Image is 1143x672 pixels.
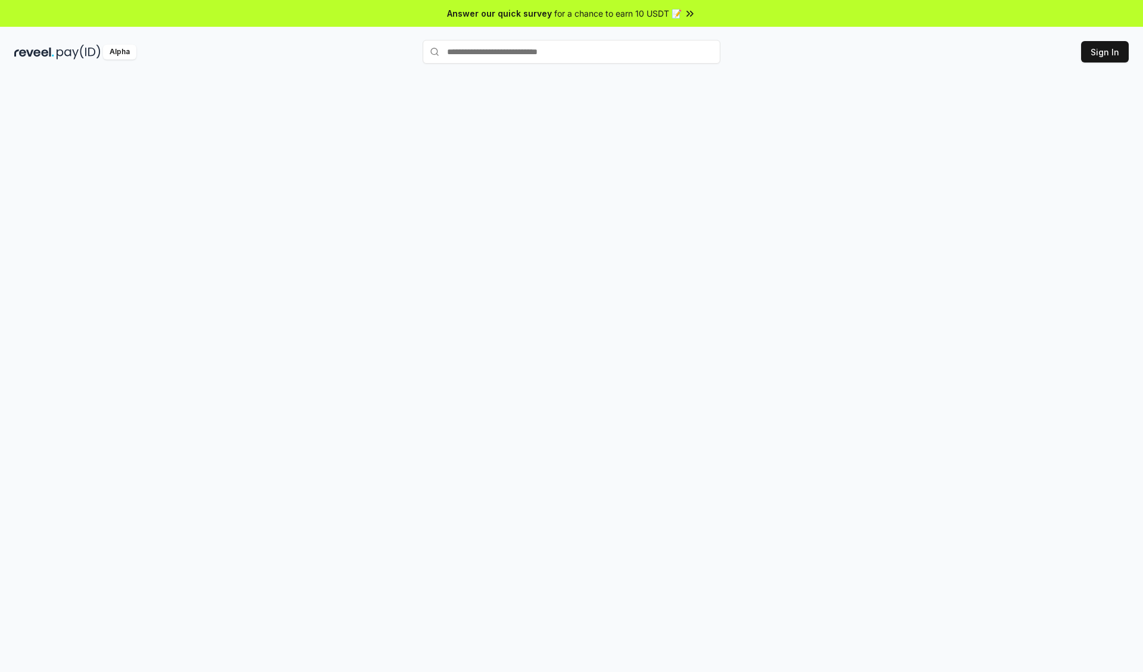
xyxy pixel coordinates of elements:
img: reveel_dark [14,45,54,60]
button: Sign In [1081,41,1129,62]
img: pay_id [57,45,101,60]
div: Alpha [103,45,136,60]
span: for a chance to earn 10 USDT 📝 [554,7,682,20]
span: Answer our quick survey [447,7,552,20]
